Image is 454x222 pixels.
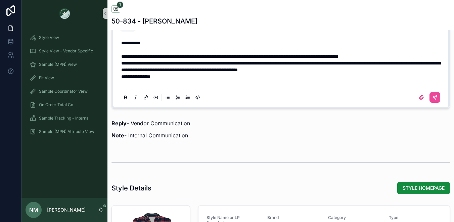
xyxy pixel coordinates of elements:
[111,5,120,14] button: 1
[39,35,59,40] span: Style View
[111,132,124,139] strong: Note
[26,58,103,71] a: Sample (MPN) View
[26,72,103,84] a: Fit View
[26,45,103,57] a: Style View - Vendor Specific
[117,1,123,8] span: 1
[26,112,103,124] a: Sample Tracking - Internal
[39,62,77,67] span: Sample (MPN) View
[111,183,151,193] h1: Style Details
[403,185,445,191] span: STYLE HOMEPAGE
[328,215,381,220] span: Category
[26,126,103,138] a: Sample (MPN) Attribute View
[111,120,127,127] strong: Reply
[267,215,320,220] span: Brand
[39,75,54,81] span: Fit View
[111,119,450,127] p: - Vendor Communication
[29,206,38,214] span: NM
[26,99,103,111] a: On Order Total Co
[39,89,88,94] span: Sample Coordinator View
[47,207,86,213] p: [PERSON_NAME]
[39,102,73,107] span: On Order Total Co
[39,48,93,54] span: Style View - Vendor Specific
[26,85,103,97] a: Sample Coordinator View
[39,116,90,121] span: Sample Tracking - Internal
[26,32,103,44] a: Style View
[111,16,197,26] h1: 50-834 - [PERSON_NAME]
[397,182,450,194] button: STYLE HOMEPAGE
[389,215,442,220] span: Type
[111,131,450,139] p: - Internal Communication
[59,8,70,19] img: App logo
[21,27,107,146] div: scrollable content
[39,129,94,134] span: Sample (MPN) Attribute View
